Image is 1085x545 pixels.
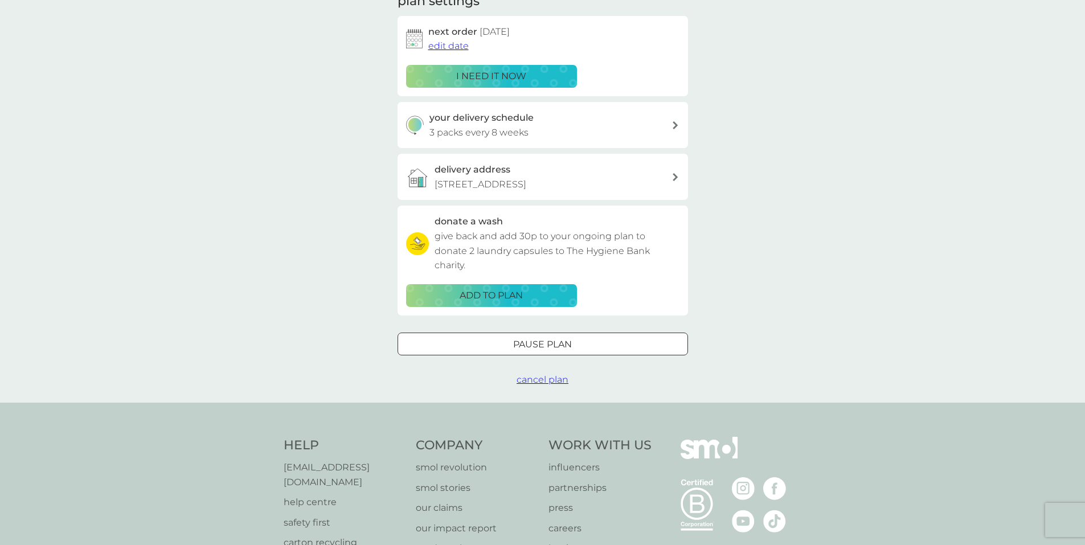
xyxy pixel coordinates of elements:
[548,460,652,475] a: influencers
[284,495,405,510] a: help centre
[428,40,469,51] span: edit date
[416,460,537,475] a: smol revolution
[284,437,405,454] h4: Help
[429,110,534,125] h3: your delivery schedule
[429,125,529,140] p: 3 packs every 8 weeks
[398,102,688,148] button: your delivery schedule3 packs every 8 weeks
[548,501,652,515] a: press
[428,39,469,54] button: edit date
[513,337,572,352] p: Pause plan
[416,521,537,536] a: our impact report
[406,284,577,307] button: ADD TO PLAN
[398,154,688,200] a: delivery address[STREET_ADDRESS]
[517,372,568,387] button: cancel plan
[548,521,652,536] a: careers
[435,162,510,177] h3: delivery address
[284,515,405,530] a: safety first
[456,69,526,84] p: i need it now
[517,374,568,385] span: cancel plan
[284,460,405,489] a: [EMAIL_ADDRESS][DOMAIN_NAME]
[428,24,510,39] h2: next order
[548,437,652,454] h4: Work With Us
[406,65,577,88] button: i need it now
[416,437,537,454] h4: Company
[480,26,510,37] span: [DATE]
[763,477,786,500] img: visit the smol Facebook page
[548,481,652,495] a: partnerships
[732,477,755,500] img: visit the smol Instagram page
[681,437,738,476] img: smol
[435,177,526,192] p: [STREET_ADDRESS]
[398,333,688,355] button: Pause plan
[416,481,537,495] a: smol stories
[460,288,523,303] p: ADD TO PLAN
[416,501,537,515] a: our claims
[435,214,503,229] h3: donate a wash
[435,229,679,273] p: give back and add 30p to your ongoing plan to donate 2 laundry capsules to The Hygiene Bank charity.
[732,510,755,532] img: visit the smol Youtube page
[763,510,786,532] img: visit the smol Tiktok page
